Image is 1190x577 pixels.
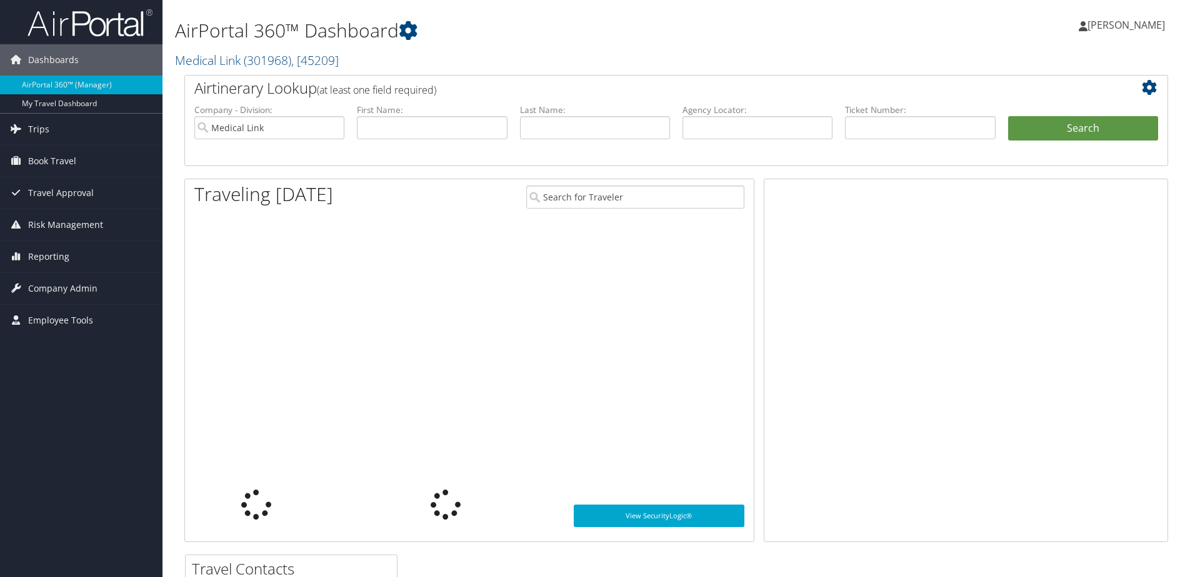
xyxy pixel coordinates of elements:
label: Ticket Number: [845,104,995,116]
span: Book Travel [28,145,76,177]
span: Reporting [28,241,69,272]
span: Risk Management [28,209,103,240]
span: , [ 45209 ] [291,52,339,69]
a: Medical Link [175,52,339,69]
span: [PERSON_NAME] [1087,18,1165,32]
h2: Airtinerary Lookup [194,77,1076,99]
label: First Name: [357,104,507,116]
span: Employee Tools [28,305,93,336]
span: Trips [28,114,49,145]
span: Travel Approval [28,177,94,209]
label: Company - Division: [194,104,344,116]
button: Search [1008,116,1158,141]
span: Dashboards [28,44,79,76]
input: Search for Traveler [526,185,744,209]
span: ( 301968 ) [244,52,291,69]
span: (at least one field required) [317,83,436,97]
span: Company Admin [28,273,97,304]
label: Last Name: [520,104,670,116]
h1: AirPortal 360™ Dashboard [175,17,843,44]
img: airportal-logo.png [27,8,152,37]
a: View SecurityLogic® [574,505,744,527]
h1: Traveling [DATE] [194,181,333,207]
label: Agency Locator: [682,104,832,116]
a: [PERSON_NAME] [1079,6,1177,44]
